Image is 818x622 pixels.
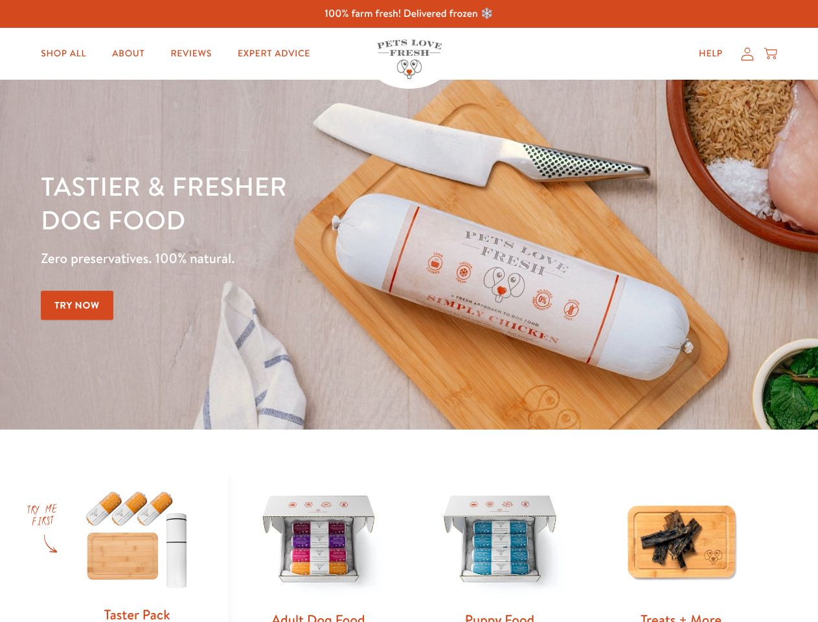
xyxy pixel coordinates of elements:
a: About [102,41,155,67]
a: Reviews [160,41,222,67]
a: Help [688,41,733,67]
a: Try Now [41,291,113,320]
p: Zero preservatives. 100% natural. [41,247,532,270]
a: Expert Advice [227,41,321,67]
h1: Tastier & fresher dog food [41,169,532,236]
a: Shop All [30,41,97,67]
img: Pets Love Fresh [377,40,442,79]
